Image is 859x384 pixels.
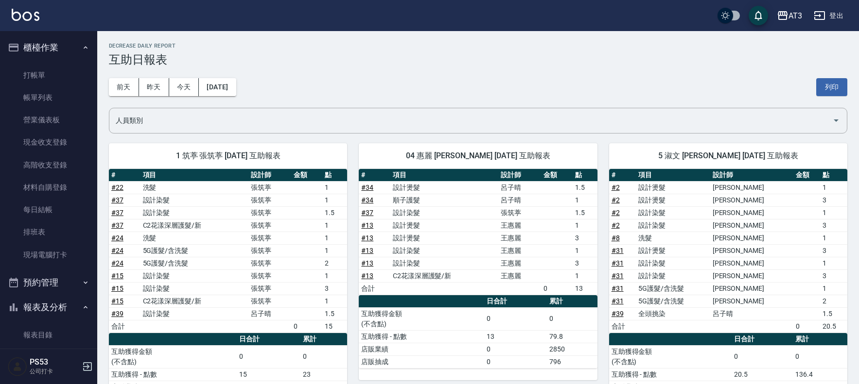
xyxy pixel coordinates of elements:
td: 1 [573,269,597,282]
td: 設計燙髮 [636,194,710,206]
td: [PERSON_NAME] [710,206,793,219]
a: #37 [361,209,373,217]
td: [PERSON_NAME] [710,219,793,232]
td: 79.8 [547,330,597,343]
td: 1.5 [573,181,597,194]
td: 王惠麗 [498,219,541,232]
a: 材料自購登錄 [4,176,93,199]
td: 呂子晴 [248,307,291,320]
td: 1 [820,232,847,244]
table: a dense table [359,295,597,368]
a: 報表目錄 [4,324,93,346]
a: #24 [111,234,123,242]
td: C2花漾深層護髮/新 [390,269,498,282]
h2: Decrease Daily Report [109,43,847,49]
a: 每日結帳 [4,199,93,221]
td: 洗髮 [140,181,248,194]
td: 1 [820,257,847,269]
th: 項目 [140,169,248,182]
th: 點 [820,169,847,182]
td: 互助獲得 - 點數 [359,330,484,343]
td: 3 [573,232,597,244]
button: [DATE] [199,78,236,96]
a: #31 [612,272,624,280]
td: [PERSON_NAME] [710,269,793,282]
a: #31 [612,297,624,305]
a: #2 [612,209,620,217]
td: 2 [820,295,847,307]
td: 3 [573,257,597,269]
th: 設計師 [248,169,291,182]
td: 3 [820,219,847,232]
th: 金額 [291,169,323,182]
td: 1 [322,181,347,194]
td: 店販業績 [359,343,484,355]
td: 2 [322,257,347,269]
button: 登出 [810,7,847,25]
td: 0 [300,345,347,368]
td: 設計染髮 [390,257,498,269]
button: 前天 [109,78,139,96]
td: 設計染髮 [140,269,248,282]
td: 呂子晴 [710,307,793,320]
td: [PERSON_NAME] [710,181,793,194]
td: [PERSON_NAME] [710,232,793,244]
td: 互助獲得 - 點數 [609,368,732,381]
a: #39 [111,310,123,317]
td: 0 [484,355,547,368]
th: 項目 [636,169,710,182]
td: 設計染髮 [636,206,710,219]
td: 呂子晴 [498,194,541,206]
button: 列印 [816,78,847,96]
td: 1 [820,206,847,219]
td: 張筑葶 [248,295,291,307]
a: 打帳單 [4,64,93,86]
td: 設計燙髮 [390,219,498,232]
button: Open [828,113,844,128]
button: 報表及分析 [4,295,93,320]
th: 累計 [300,333,347,346]
td: 王惠麗 [498,232,541,244]
td: 合計 [609,320,636,333]
td: 1.5 [820,307,847,320]
input: 人員名稱 [113,112,828,129]
td: 王惠麗 [498,257,541,269]
td: 3 [322,282,347,295]
td: [PERSON_NAME] [710,295,793,307]
a: #15 [111,272,123,280]
table: a dense table [109,169,347,333]
p: 公司打卡 [30,367,79,376]
h3: 互助日報表 [109,53,847,67]
td: 0 [484,343,547,355]
td: 5G護髮/含洗髮 [636,282,710,295]
td: 1.5 [322,307,347,320]
td: 張筑葶 [248,206,291,219]
td: 1 [573,194,597,206]
td: 設計染髮 [140,307,248,320]
th: 設計師 [498,169,541,182]
td: 1 [322,194,347,206]
th: 點 [322,169,347,182]
span: 5 淑文 [PERSON_NAME] [DATE] 互助報表 [621,151,836,161]
td: 0 [541,282,573,295]
td: 張筑葶 [248,269,291,282]
td: 1.5 [322,206,347,219]
a: #2 [612,184,620,191]
a: 高階收支登錄 [4,154,93,176]
a: #13 [361,221,373,229]
td: 設計染髮 [636,219,710,232]
table: a dense table [359,169,597,295]
td: 3 [820,269,847,282]
th: # [109,169,140,182]
td: 張筑葶 [498,206,541,219]
a: 現金收支登錄 [4,131,93,153]
a: #31 [612,259,624,267]
a: #2 [612,196,620,204]
td: 張筑葶 [248,232,291,244]
a: #15 [111,284,123,292]
td: 3 [820,194,847,206]
a: #34 [361,196,373,204]
td: 1 [820,282,847,295]
th: 點 [573,169,597,182]
td: 796 [547,355,597,368]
